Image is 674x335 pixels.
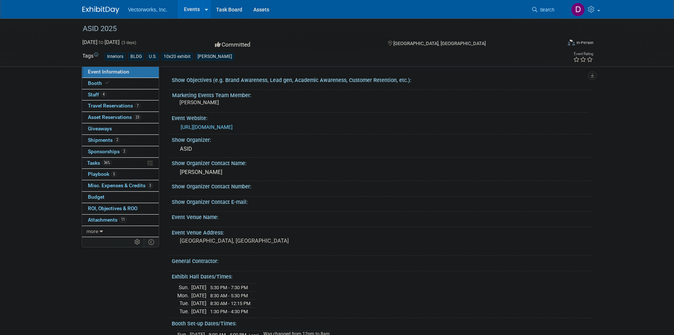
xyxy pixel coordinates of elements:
[82,52,98,61] td: Tags
[101,92,106,97] span: 4
[122,148,127,154] span: 2
[82,135,159,146] a: Shipments2
[114,137,120,143] span: 2
[177,143,586,155] div: ASID
[82,112,159,123] a: Asset Reservations23
[172,196,592,206] div: Show Organizer Contact E-mail:
[128,53,144,61] div: BLDG
[179,99,219,105] span: [PERSON_NAME]
[177,291,191,300] td: Mon.
[191,300,206,308] td: [DATE]
[82,192,159,203] a: Budget
[80,22,550,35] div: ASID 2025
[82,100,159,112] a: Travel Reservations7
[172,256,592,265] div: General Contractor:
[172,113,592,122] div: Event Website:
[177,284,191,292] td: Sun.
[82,180,159,191] a: Misc. Expenses & Credits3
[527,3,561,16] a: Search
[573,52,593,56] div: Event Rating
[88,69,129,75] span: Event Information
[86,228,98,234] span: more
[191,291,206,300] td: [DATE]
[105,53,126,61] div: Interiors
[82,146,159,157] a: Sponsorships2
[82,226,159,237] a: more
[82,66,159,78] a: Event Information
[88,148,127,154] span: Sponsorships
[213,38,376,51] div: Committed
[161,53,193,61] div: 10x20 exhibit
[88,182,153,188] span: Misc. Expenses & Credits
[180,237,339,244] pre: [GEOGRAPHIC_DATA], [GEOGRAPHIC_DATA]
[134,114,141,120] span: 23
[191,284,206,292] td: [DATE]
[102,160,112,165] span: 36%
[88,126,112,131] span: Giveaways
[172,158,592,167] div: Show Organizer Contact Name:
[537,7,554,13] span: Search
[172,181,592,190] div: Show Organizer Contact Number:
[121,40,136,45] span: (3 days)
[82,6,119,14] img: ExhibitDay
[172,227,592,236] div: Event Venue Address:
[172,75,592,84] div: Show Objectives (e.g. Brand Awareness, Lead gen, Academic Awareness, Customer Retention, etc.):
[88,103,140,109] span: Travel Reservations
[172,212,592,221] div: Event Venue Name:
[82,203,159,214] a: ROI, Objectives & ROO
[210,285,248,290] span: 5:30 PM - 7:30 PM
[210,301,250,306] span: 8:30 AM - 12:15 PM
[177,307,191,315] td: Tue.
[82,78,159,89] a: Booth
[177,167,586,178] div: [PERSON_NAME]
[144,237,159,247] td: Toggle Event Tabs
[172,318,592,327] div: Booth Set-up Dates/Times:
[88,137,120,143] span: Shipments
[88,171,117,177] span: Playbook
[210,309,248,314] span: 1:30 PM - 4:30 PM
[576,40,593,45] div: In-Person
[135,103,140,109] span: 7
[88,205,137,211] span: ROI, Objectives & ROO
[568,40,575,45] img: Format-Inperson.png
[191,307,206,315] td: [DATE]
[111,171,117,177] span: 5
[87,160,112,166] span: Tasks
[147,53,159,61] div: U.S.
[97,39,105,45] span: to
[82,39,120,45] span: [DATE] [DATE]
[172,134,592,144] div: Show Organizer:
[147,183,153,188] span: 3
[82,169,159,180] a: Playbook5
[571,3,585,17] img: Donna Gail Spencer
[105,81,109,85] i: Booth reservation complete
[82,158,159,169] a: Tasks36%
[82,215,159,226] a: Attachments11
[88,114,141,120] span: Asset Reservations
[128,7,168,13] span: Vectorworks, Inc.
[88,92,106,98] span: Staff
[119,217,127,222] span: 11
[131,237,144,247] td: Personalize Event Tab Strip
[210,293,248,298] span: 8:30 AM - 5:30 PM
[172,90,589,99] div: Marketing Events Team Member:
[177,300,191,308] td: Tue.
[172,271,592,280] div: Exhibit Hall Dates/Times:
[518,38,594,49] div: Event Format
[88,194,105,200] span: Budget
[181,124,233,130] a: [URL][DOMAIN_NAME]
[393,41,486,46] span: [GEOGRAPHIC_DATA], [GEOGRAPHIC_DATA]
[195,53,234,61] div: [PERSON_NAME]
[82,123,159,134] a: Giveaways
[88,217,127,223] span: Attachments
[82,89,159,100] a: Staff4
[88,80,110,86] span: Booth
